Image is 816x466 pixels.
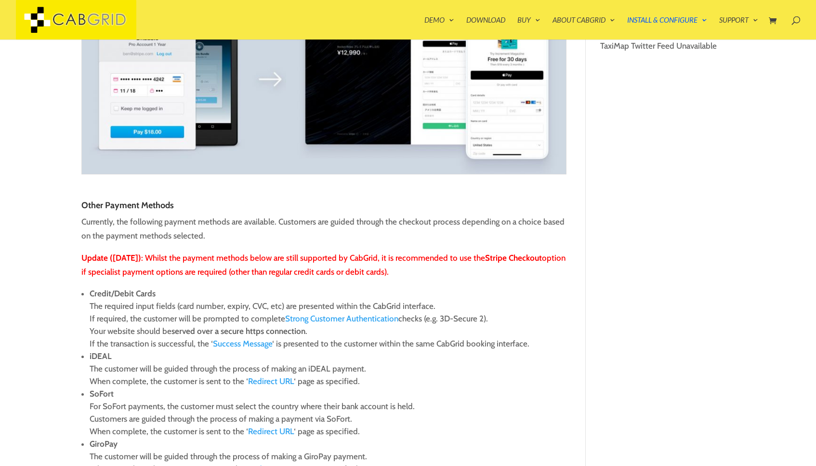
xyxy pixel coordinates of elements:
[213,339,272,348] a: Success Message
[90,387,566,438] li: For SoFort payments, the customer must select the country where their bank account is held. Custo...
[90,350,566,387] li: The customer will be guided through the process of making an iDEAL payment. When complete, the cu...
[466,16,505,40] a: Download
[90,439,118,449] strong: GiroPay
[248,376,294,386] a: Redirect URL
[90,351,112,361] strong: iDEAL
[285,314,398,323] a: Strong Customer Authentication
[553,16,615,40] a: About CabGrid
[90,287,566,350] li: The required input fields (card number, expiry, CVC, etc) are presented within the CabGrid interf...
[81,215,566,251] p: Currently, the following payment methods are available. Customers are guided through the checkout...
[517,16,540,40] a: Buy
[81,253,566,277] span: : Whilst the payment methods below are still supported by CabGrid, it is recommended to use the o...
[600,39,734,53] p: TaxiMap Twitter Feed Unavailable
[90,289,156,298] strong: Credit/Debit Cards
[171,326,305,336] strong: served over a secure https connection
[81,167,566,177] a: Stripe Pop-up to Stripe Checkout
[719,16,758,40] a: Support
[248,426,294,436] a: Redirect URL
[424,16,454,40] a: Demo
[81,253,141,263] strong: Update ([DATE])
[627,16,707,40] a: Install & Configure
[485,253,542,263] strong: Stripe Checkout
[90,389,114,399] strong: SoFort
[16,13,136,24] a: CabGrid Taxi Plugin
[81,201,566,215] h4: Other Payment Methods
